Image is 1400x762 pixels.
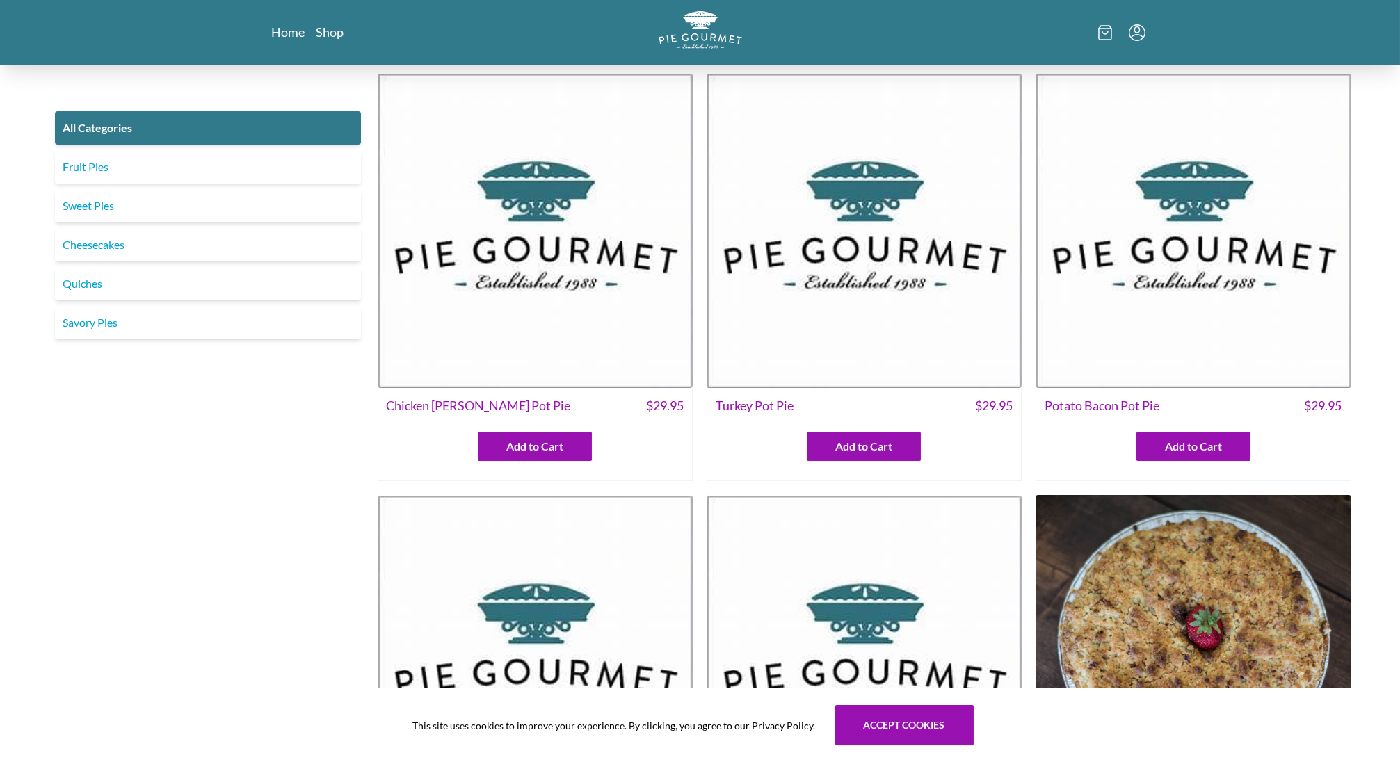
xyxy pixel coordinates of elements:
[1165,438,1222,455] span: Add to Cart
[272,24,305,40] a: Home
[975,396,1013,415] span: $ 29.95
[55,111,361,145] a: All Categories
[55,228,361,261] a: Cheesecakes
[478,432,592,461] button: Add to Cart
[378,73,693,388] img: Chicken Curry Pot Pie
[387,396,571,415] span: Chicken [PERSON_NAME] Pot Pie
[1305,396,1342,415] span: $ 29.95
[55,306,361,339] a: Savory Pies
[646,396,684,415] span: $ 29.95
[506,438,563,455] span: Add to Cart
[835,438,892,455] span: Add to Cart
[413,718,816,733] span: This site uses cookies to improve your experience. By clicking, you agree to our Privacy Policy.
[659,11,742,49] img: logo
[659,11,742,54] a: Logo
[807,432,921,461] button: Add to Cart
[1045,396,1159,415] span: Potato Bacon Pot Pie
[716,396,794,415] span: Turkey Pot Pie
[55,267,361,300] a: Quiches
[707,73,1022,388] img: Turkey Pot Pie
[1129,24,1145,41] button: Menu
[55,150,361,184] a: Fruit Pies
[835,705,974,745] button: Accept cookies
[316,24,344,40] a: Shop
[1036,73,1351,388] img: Potato Bacon Pot Pie
[1136,432,1250,461] button: Add to Cart
[55,189,361,222] a: Sweet Pies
